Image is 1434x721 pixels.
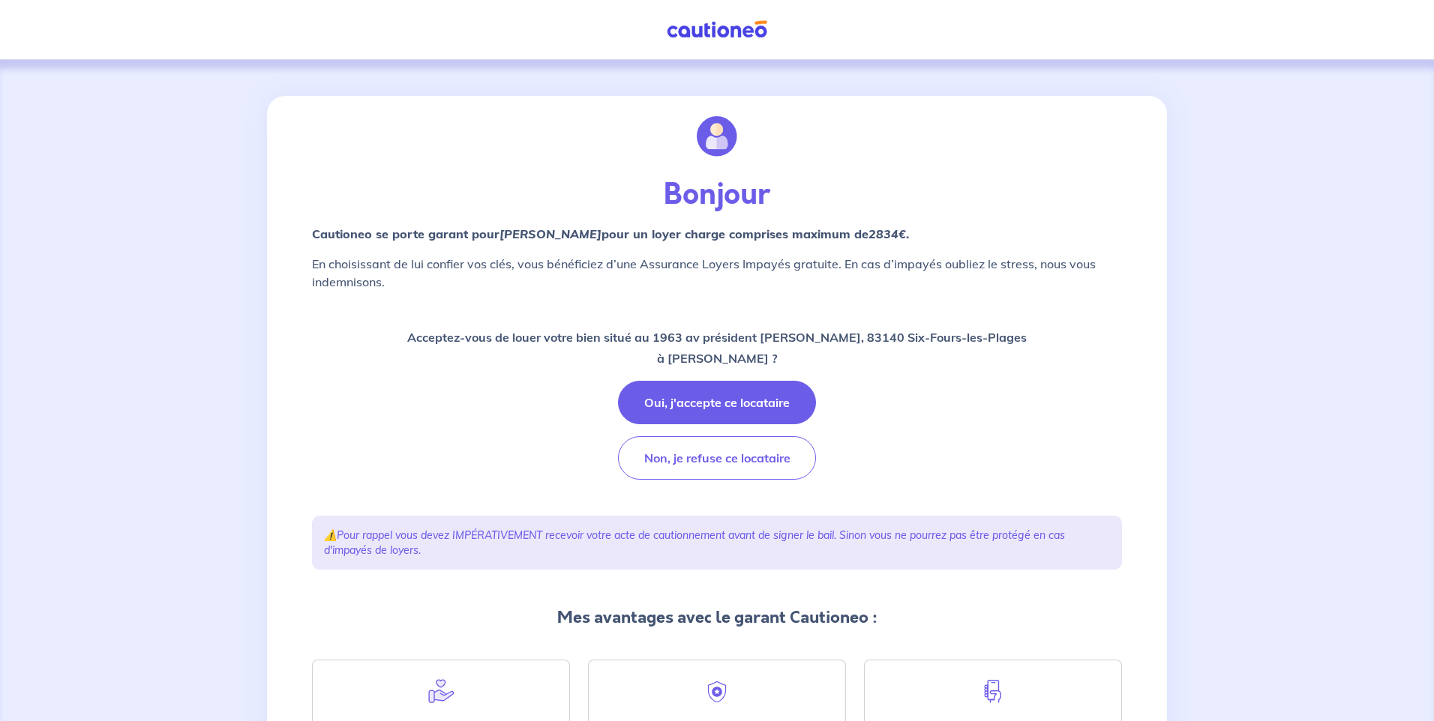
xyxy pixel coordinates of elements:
p: Mes avantages avec le garant Cautioneo : [312,606,1122,630]
p: En choisissant de lui confier vos clés, vous bénéficiez d’une Assurance Loyers Impayés gratuite. ... [312,255,1122,291]
button: Non, je refuse ce locataire [618,436,816,480]
em: 2834€ [868,226,906,241]
img: security.svg [703,678,730,705]
p: Bonjour [312,177,1122,213]
img: hand-phone-blue.svg [979,678,1006,705]
button: Oui, j'accepte ce locataire [618,381,816,424]
em: Pour rappel vous devez IMPÉRATIVEMENT recevoir votre acte de cautionnement avant de signer le bai... [324,528,1065,557]
em: [PERSON_NAME] [499,226,601,241]
img: help.svg [427,678,454,705]
img: illu_account.svg [697,116,737,157]
p: Acceptez-vous de louer votre bien situé au 1963 av président [PERSON_NAME], 83140 Six-Fours-les-P... [407,327,1027,369]
strong: Cautioneo se porte garant pour pour un loyer charge comprises maximum de . [312,226,909,241]
p: ⚠️ [324,528,1110,558]
img: Cautioneo [661,20,773,39]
